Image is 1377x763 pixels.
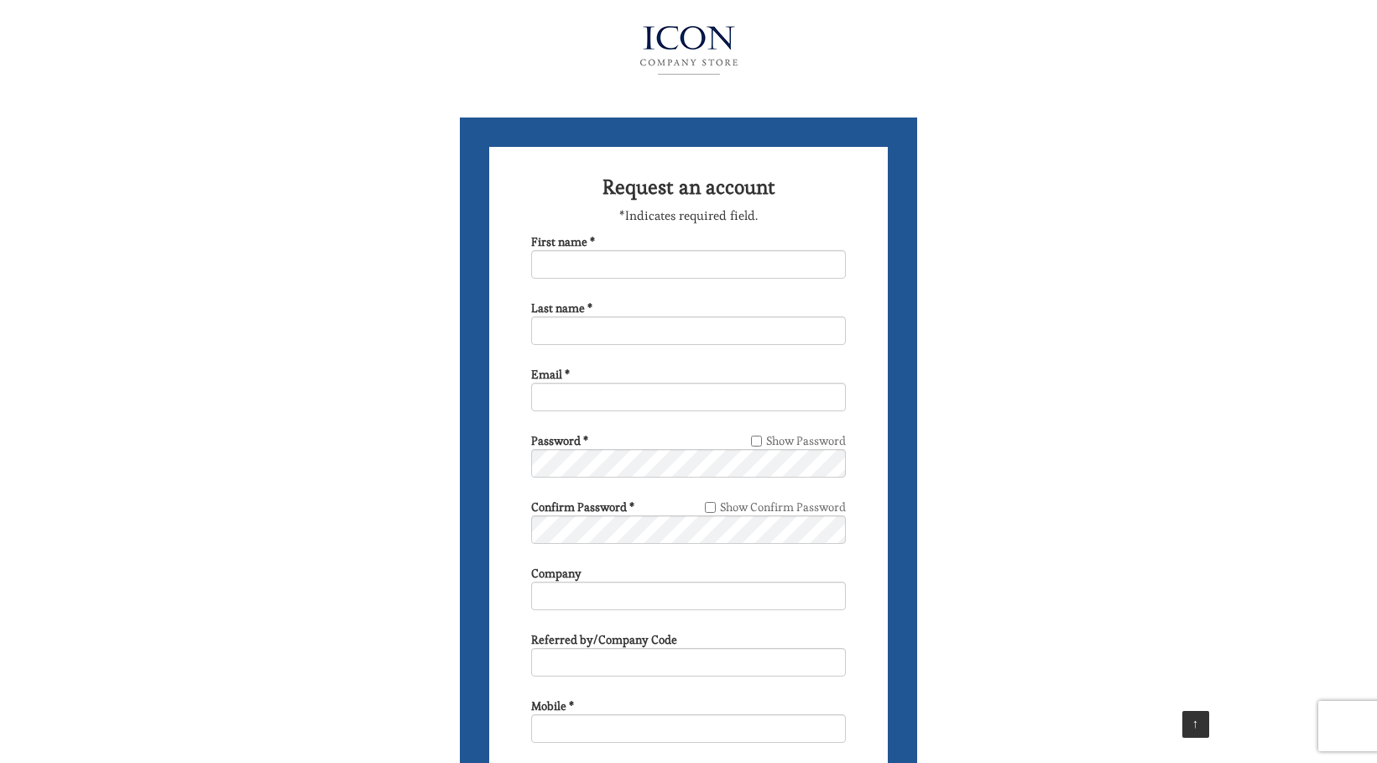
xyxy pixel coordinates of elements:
label: Last name * [531,300,592,316]
label: Show Password [751,432,846,449]
p: *Indicates required field. [531,206,846,225]
label: Company [531,565,582,582]
label: First name * [531,233,595,250]
label: Referred by/Company Code [531,631,677,648]
label: Confirm Password * [531,499,634,515]
h2: Request an account [531,176,846,198]
input: Show Password [751,436,762,447]
label: Show Confirm Password [705,499,846,515]
a: ↑ [1182,711,1209,738]
input: Show Confirm Password [705,502,716,513]
label: Mobile * [531,698,574,714]
label: Password * [531,432,588,449]
label: Email * [531,366,570,383]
